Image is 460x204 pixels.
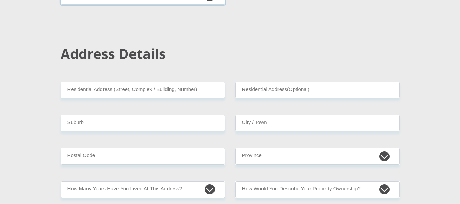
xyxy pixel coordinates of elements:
[61,46,400,62] h2: Address Details
[235,115,400,131] input: City
[61,82,225,98] input: Valid residential address
[235,82,400,98] input: Address line 2 (Optional)
[235,148,400,164] select: Please Select a Province
[61,181,225,198] select: Please select a value
[235,181,400,198] select: Please select a value
[61,148,225,164] input: Postal Code
[61,115,225,131] input: Suburb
